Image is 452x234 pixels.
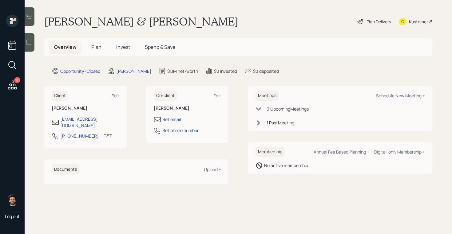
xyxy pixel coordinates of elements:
div: Digital-only Membership + [374,149,425,155]
div: Edit [213,93,221,99]
h6: Documents [52,164,79,174]
div: Plan Delivery [367,18,391,25]
div: $1.1M net-worth [167,68,198,74]
h6: [PERSON_NAME] [52,106,119,111]
h6: Co-client [154,91,177,101]
div: Upload + [204,166,221,172]
h6: [PERSON_NAME] [154,106,221,111]
div: 0 Upcoming Meeting s [267,106,309,112]
div: [PERSON_NAME] [116,68,151,74]
div: Set phone number [162,127,199,134]
div: No active membership [264,162,308,169]
div: Opportunity · Closed [60,68,100,74]
div: [PHONE_NUMBER] [60,133,99,139]
div: Kustomer [409,18,428,25]
h6: Client [52,91,68,101]
img: eric-schwartz-headshot.png [6,194,18,206]
h6: Meetings [256,91,279,101]
div: CST [104,132,112,139]
span: Spend & Save [145,44,175,50]
div: Edit [112,93,119,99]
h1: [PERSON_NAME] & [PERSON_NAME] [44,15,238,28]
div: Log out [5,213,20,219]
div: $0 invested [214,68,237,74]
span: Overview [54,44,77,50]
span: Plan [91,44,101,50]
div: Schedule New Meeting + [376,93,425,99]
span: Invest [116,44,130,50]
h6: Membership [256,147,285,157]
div: [EMAIL_ADDRESS][DOMAIN_NAME] [60,116,119,129]
div: $0 deposited [253,68,279,74]
div: Annual Fee Based Planning + [314,149,369,155]
div: Set email [162,116,181,123]
div: 8 [14,77,20,83]
div: 1 Past Meeting [267,119,294,126]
